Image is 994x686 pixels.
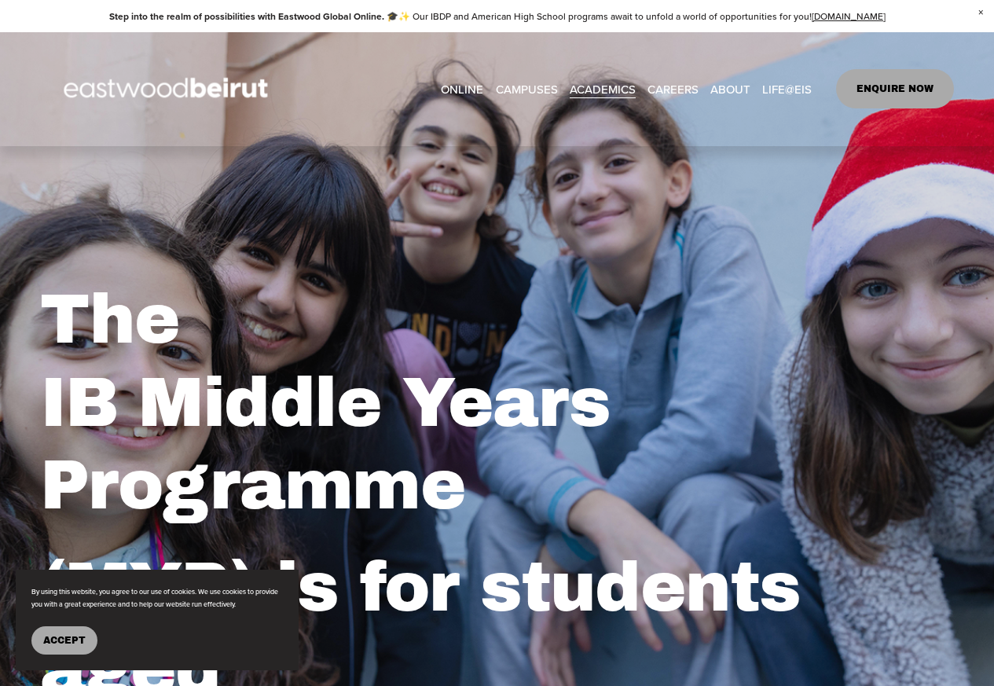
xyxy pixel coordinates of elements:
a: folder dropdown [762,77,812,101]
img: EastwoodIS Global Site [40,49,296,129]
section: Cookie banner [16,570,299,670]
a: folder dropdown [570,77,636,101]
a: [DOMAIN_NAME] [812,9,886,23]
span: LIFE@EIS [762,79,812,100]
p: By using this website, you agree to our use of cookies. We use cookies to provide you with a grea... [31,585,283,611]
a: ONLINE [441,77,483,101]
a: ENQUIRE NOW [836,69,955,108]
span: CAMPUSES [496,79,558,100]
h1: The IB Middle Years Programme [40,278,955,526]
span: Accept [43,635,86,646]
span: ABOUT [710,79,750,100]
a: CAREERS [647,77,699,101]
a: folder dropdown [710,77,750,101]
a: folder dropdown [496,77,558,101]
span: ACADEMICS [570,79,636,100]
button: Accept [31,626,97,655]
